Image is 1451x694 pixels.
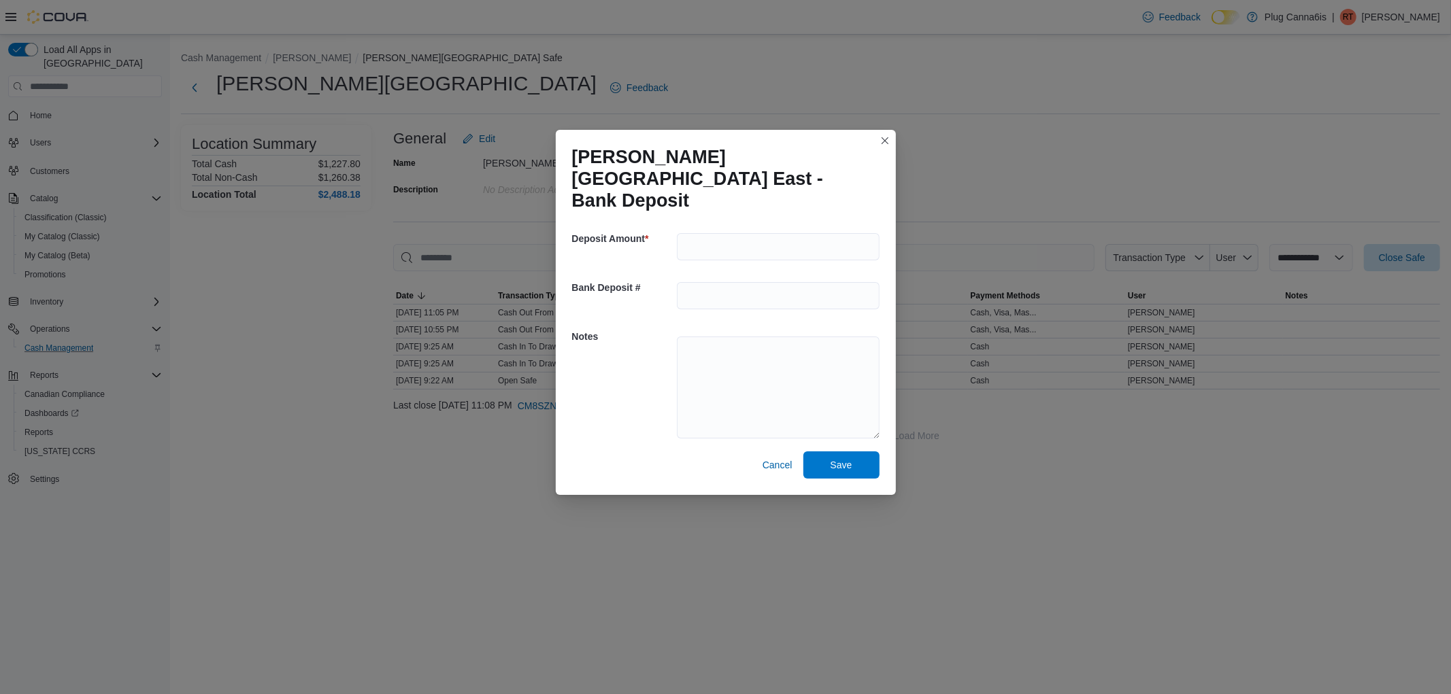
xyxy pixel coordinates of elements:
span: Save [831,458,852,472]
button: Cancel [757,451,798,479]
button: Save [803,451,880,479]
h5: Notes [572,323,674,350]
h1: [PERSON_NAME][GEOGRAPHIC_DATA] East - Bank Deposit [572,146,869,211]
button: Closes this modal window [877,133,893,149]
h5: Bank Deposit # [572,274,674,301]
h5: Deposit Amount [572,225,674,252]
span: Cancel [763,458,793,472]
